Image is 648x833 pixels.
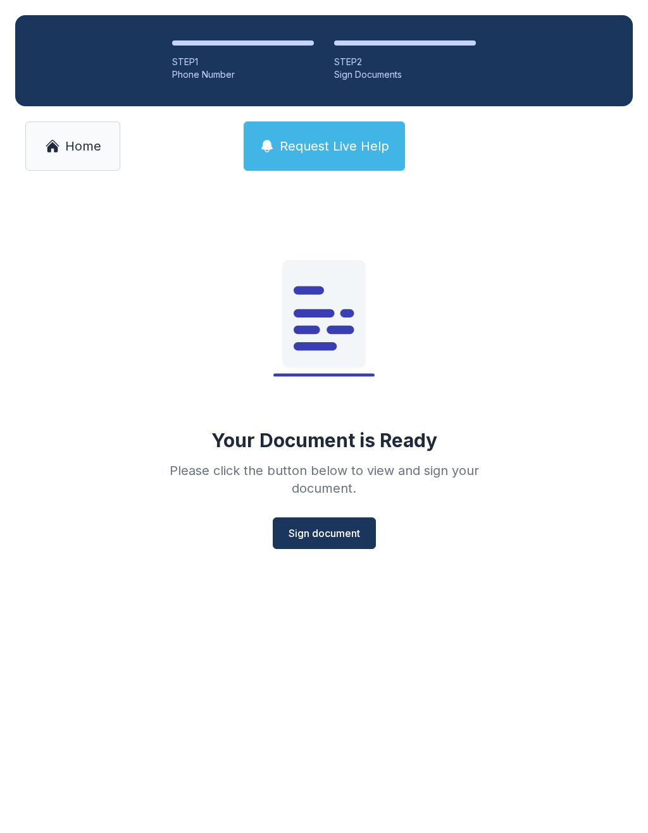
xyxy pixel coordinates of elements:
[65,137,101,155] span: Home
[334,56,476,68] div: STEP 2
[280,137,389,155] span: Request Live Help
[172,56,314,68] div: STEP 1
[334,68,476,81] div: Sign Documents
[289,526,360,541] span: Sign document
[142,462,506,497] div: Please click the button below to view and sign your document.
[172,68,314,81] div: Phone Number
[211,429,437,452] div: Your Document is Ready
